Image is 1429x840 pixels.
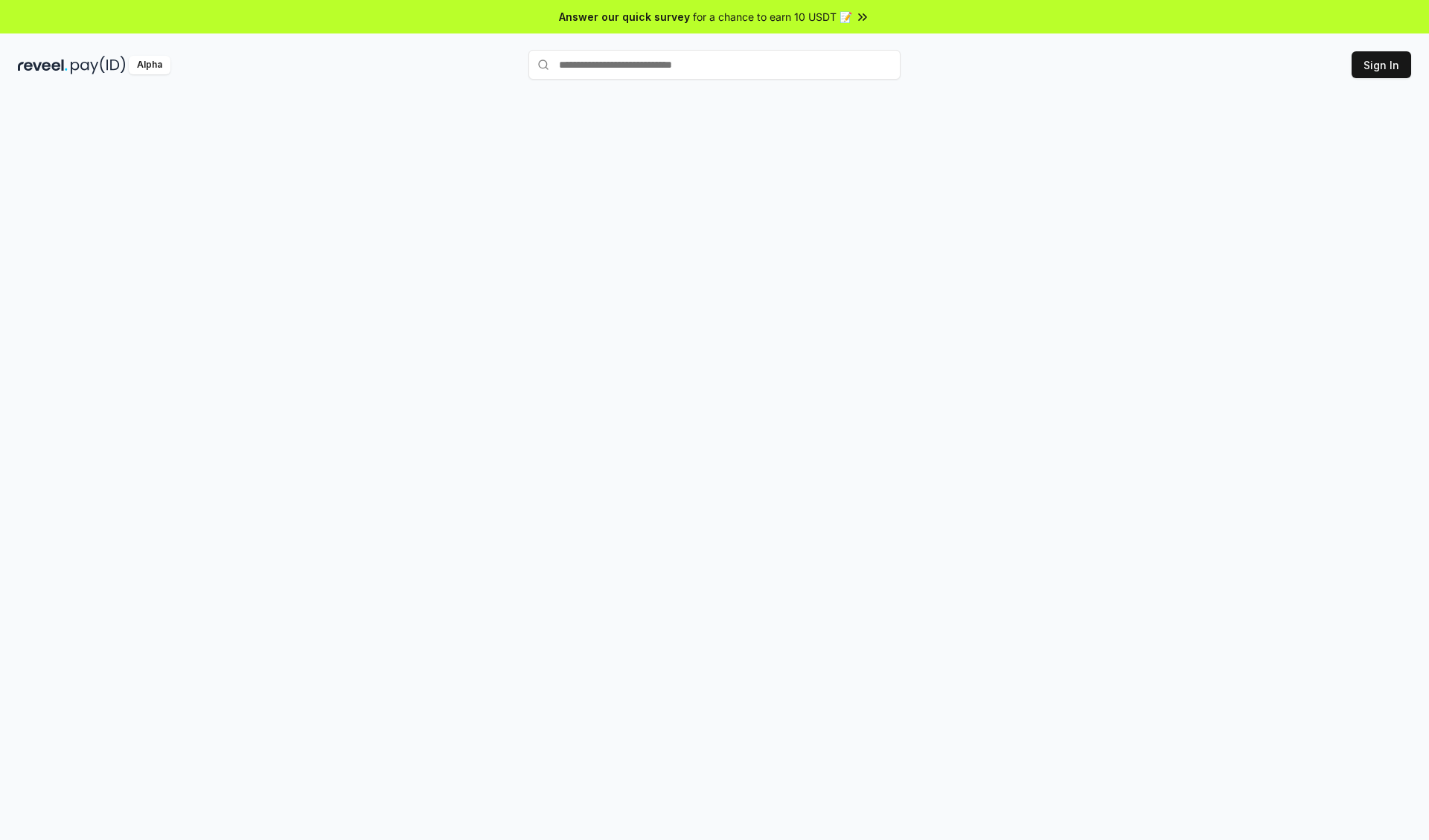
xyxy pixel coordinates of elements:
span: Answer our quick survey [559,9,690,25]
img: pay_id [71,56,126,74]
button: Sign In [1352,51,1411,78]
span: for a chance to earn 10 USDT 📝 [693,9,852,25]
div: Alpha [129,56,170,74]
img: reveel_dark [18,56,68,74]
